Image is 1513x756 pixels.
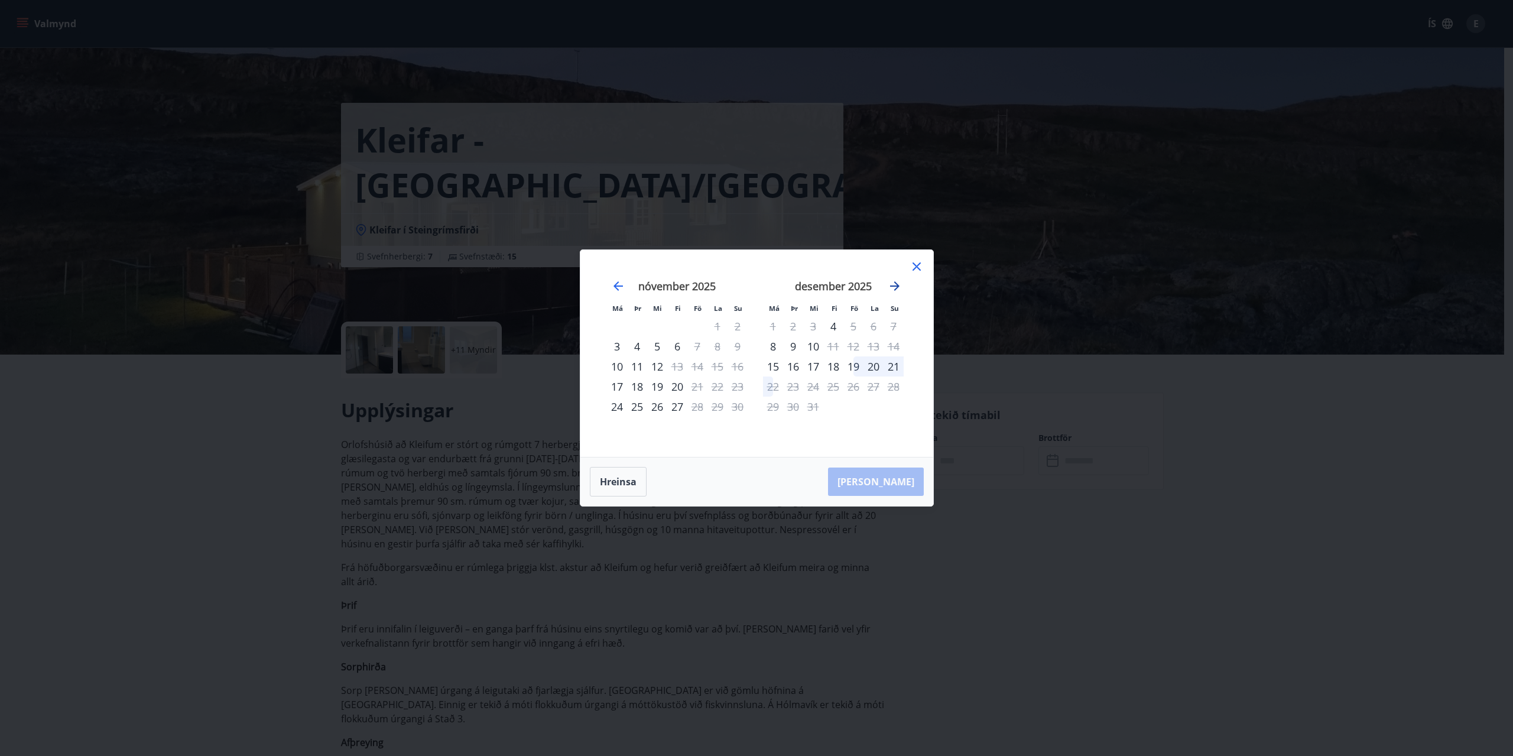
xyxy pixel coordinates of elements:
[607,336,627,356] div: Aðeins innritun í boði
[803,397,823,417] td: Not available. miðvikudagur, 31. desember 2025
[783,356,803,377] div: 16
[728,316,748,336] td: Not available. sunnudagur, 2. nóvember 2025
[707,397,728,417] td: Not available. laugardagur, 29. nóvember 2025
[687,377,707,397] div: Aðeins útritun í boði
[675,304,681,313] small: Fi
[763,316,783,336] td: Not available. mánudagur, 1. desember 2025
[884,356,904,377] div: 21
[667,377,687,397] td: Choose fimmtudagur, 20. nóvember 2025 as your check-in date. It’s available.
[607,377,627,397] div: Aðeins innritun í boði
[667,397,687,417] td: Choose fimmtudagur, 27. nóvember 2025 as your check-in date. It’s available.
[843,316,863,336] td: Not available. föstudagur, 5. desember 2025
[843,356,863,377] td: Choose föstudagur, 19. desember 2025 as your check-in date. It’s available.
[884,336,904,356] td: Not available. sunnudagur, 14. desember 2025
[687,397,707,417] td: Not available. föstudagur, 28. nóvember 2025
[863,316,884,336] td: Not available. laugardagur, 6. desember 2025
[627,377,647,397] div: 18
[823,316,843,336] td: Choose fimmtudagur, 4. desember 2025 as your check-in date. It’s available.
[627,397,647,417] div: 25
[611,279,625,293] div: Move backward to switch to the previous month.
[607,356,627,377] div: Aðeins innritun í boði
[843,336,863,356] td: Not available. föstudagur, 12. desember 2025
[667,336,687,356] div: 6
[653,304,662,313] small: Mi
[763,356,783,377] div: Aðeins innritun í boði
[607,397,627,417] td: Choose mánudagur, 24. nóvember 2025 as your check-in date. It’s available.
[795,279,872,293] strong: desember 2025
[863,377,884,397] td: Not available. laugardagur, 27. desember 2025
[823,336,843,356] div: Aðeins útritun í boði
[627,336,647,356] td: Choose þriðjudagur, 4. nóvember 2025 as your check-in date. It’s available.
[863,336,884,356] td: Not available. laugardagur, 13. desember 2025
[783,397,803,417] td: Not available. þriðjudagur, 30. desember 2025
[803,336,823,356] td: Choose miðvikudagur, 10. desember 2025 as your check-in date. It’s available.
[707,316,728,336] td: Not available. laugardagur, 1. nóvember 2025
[687,377,707,397] td: Not available. föstudagur, 21. nóvember 2025
[627,356,647,377] td: Choose þriðjudagur, 11. nóvember 2025 as your check-in date. It’s available.
[783,356,803,377] td: Choose þriðjudagur, 16. desember 2025 as your check-in date. It’s available.
[803,356,823,377] td: Choose miðvikudagur, 17. desember 2025 as your check-in date. It’s available.
[728,356,748,377] td: Not available. sunnudagur, 16. nóvember 2025
[850,304,858,313] small: Fö
[607,356,627,377] td: Choose mánudagur, 10. nóvember 2025 as your check-in date. It’s available.
[791,304,798,313] small: Þr
[769,304,780,313] small: Má
[728,397,748,417] td: Not available. sunnudagur, 30. nóvember 2025
[627,397,647,417] td: Choose þriðjudagur, 25. nóvember 2025 as your check-in date. It’s available.
[590,467,647,497] button: Hreinsa
[667,377,687,397] div: 20
[763,377,783,397] div: Aðeins útritun í boði
[667,356,687,377] div: Aðeins útritun í boði
[803,377,823,397] td: Not available. miðvikudagur, 24. desember 2025
[647,356,667,377] td: Choose miðvikudagur, 12. nóvember 2025 as your check-in date. It’s available.
[728,377,748,397] td: Not available. sunnudagur, 23. nóvember 2025
[863,356,884,377] div: 20
[843,377,863,397] td: Not available. föstudagur, 26. desember 2025
[634,304,641,313] small: Þr
[843,356,863,377] div: 19
[647,356,667,377] div: 12
[810,304,819,313] small: Mi
[687,397,707,417] div: Aðeins útritun í boði
[803,336,823,356] div: 10
[667,336,687,356] td: Choose fimmtudagur, 6. nóvember 2025 as your check-in date. It’s available.
[687,336,707,356] div: Aðeins útritun í boði
[823,356,843,377] td: Choose fimmtudagur, 18. desember 2025 as your check-in date. It’s available.
[823,377,843,397] td: Not available. fimmtudagur, 25. desember 2025
[783,316,803,336] td: Not available. þriðjudagur, 2. desember 2025
[667,397,687,417] div: 27
[612,304,623,313] small: Má
[607,377,627,397] td: Choose mánudagur, 17. nóvember 2025 as your check-in date. It’s available.
[647,377,667,397] div: 19
[627,336,647,356] div: 4
[803,356,823,377] div: 17
[763,397,783,417] td: Not available. mánudagur, 29. desember 2025
[707,377,728,397] td: Not available. laugardagur, 22. nóvember 2025
[763,356,783,377] td: Choose mánudagur, 15. desember 2025 as your check-in date. It’s available.
[891,304,899,313] small: Su
[884,316,904,336] td: Not available. sunnudagur, 7. desember 2025
[763,336,783,356] div: Aðeins innritun í boði
[863,356,884,377] td: Choose laugardagur, 20. desember 2025 as your check-in date. It’s available.
[783,336,803,356] div: 9
[823,316,843,336] div: Aðeins innritun í boði
[783,336,803,356] td: Choose þriðjudagur, 9. desember 2025 as your check-in date. It’s available.
[843,316,863,336] div: Aðeins útritun í boði
[763,336,783,356] td: Choose mánudagur, 8. desember 2025 as your check-in date. It’s available.
[647,336,667,356] td: Choose miðvikudagur, 5. nóvember 2025 as your check-in date. It’s available.
[707,356,728,377] td: Not available. laugardagur, 15. nóvember 2025
[694,304,702,313] small: Fö
[714,304,722,313] small: La
[888,279,902,293] div: Move forward to switch to the next month.
[871,304,879,313] small: La
[607,397,627,417] div: Aðeins innritun í boði
[763,377,783,397] td: Not available. mánudagur, 22. desember 2025
[884,377,904,397] td: Not available. sunnudagur, 28. desember 2025
[647,377,667,397] td: Choose miðvikudagur, 19. nóvember 2025 as your check-in date. It’s available.
[627,377,647,397] td: Choose þriðjudagur, 18. nóvember 2025 as your check-in date. It’s available.
[647,397,667,417] td: Choose miðvikudagur, 26. nóvember 2025 as your check-in date. It’s available.
[832,304,837,313] small: Fi
[783,377,803,397] td: Not available. þriðjudagur, 23. desember 2025
[707,336,728,356] td: Not available. laugardagur, 8. nóvember 2025
[803,316,823,336] td: Not available. miðvikudagur, 3. desember 2025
